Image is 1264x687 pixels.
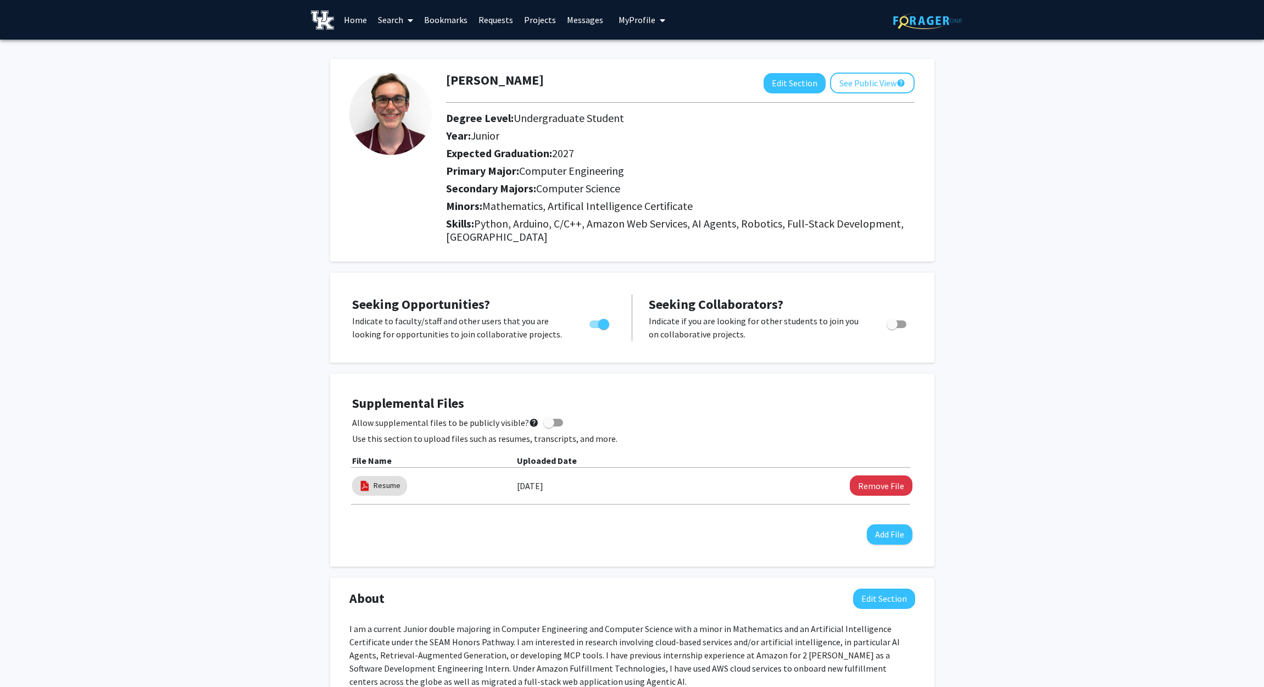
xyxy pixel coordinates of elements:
p: Indicate to faculty/staff and other users that you are looking for opportunities to join collabor... [352,314,569,341]
iframe: Chat [8,638,47,679]
img: pdf_icon.png [359,480,371,492]
mat-icon: help [897,76,905,90]
b: File Name [352,455,392,466]
h4: Supplemental Files [352,396,912,412]
a: Requests [473,1,519,39]
button: Edit Section [764,73,826,93]
img: ForagerOne Logo [893,12,962,29]
h2: Secondary Majors: [446,182,915,195]
span: Allow supplemental files to be publicly visible? [352,416,539,429]
a: Search [372,1,419,39]
a: Bookmarks [419,1,473,39]
span: About [349,589,385,608]
p: Use this section to upload files such as resumes, transcripts, and more. [352,432,912,445]
button: Add File [867,524,912,545]
h2: Minors: [446,200,915,213]
button: Edit About [853,589,915,609]
span: Junior [471,129,499,142]
p: Indicate if you are looking for other students to join you on collaborative projects. [649,314,866,341]
h1: [PERSON_NAME] [446,73,544,88]
button: See Public View [830,73,915,93]
h2: Degree Level: [446,112,838,125]
span: My Profile [619,14,655,25]
span: 2027 [552,146,574,160]
span: Seeking Opportunities? [352,296,490,313]
h2: Expected Graduation: [446,147,838,160]
label: [DATE] [517,477,543,495]
a: Resume [374,480,400,491]
h2: Primary Major: [446,164,915,178]
span: Mathematics, Artifical Intelligence Certificate [482,199,693,213]
img: University of Kentucky Logo [311,10,335,30]
h2: Skills: [446,217,915,243]
button: Remove Resume File [850,475,912,496]
a: Home [338,1,372,39]
span: Computer Science [536,181,620,195]
a: Projects [519,1,561,39]
mat-icon: help [529,416,539,429]
div: Toggle [882,314,912,331]
span: Computer Engineering [519,164,624,178]
div: Toggle [585,314,615,331]
span: Undergraduate Student [514,111,624,125]
img: Profile Picture [349,73,432,155]
a: Messages [561,1,609,39]
span: Seeking Collaborators? [649,296,783,313]
h2: Year: [446,129,838,142]
span: Python, Arduino, C/C++, Amazon Web Services, AI Agents, Robotics, Full-Stack Development, [GEOGRA... [446,217,904,243]
b: Uploaded Date [517,455,577,466]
